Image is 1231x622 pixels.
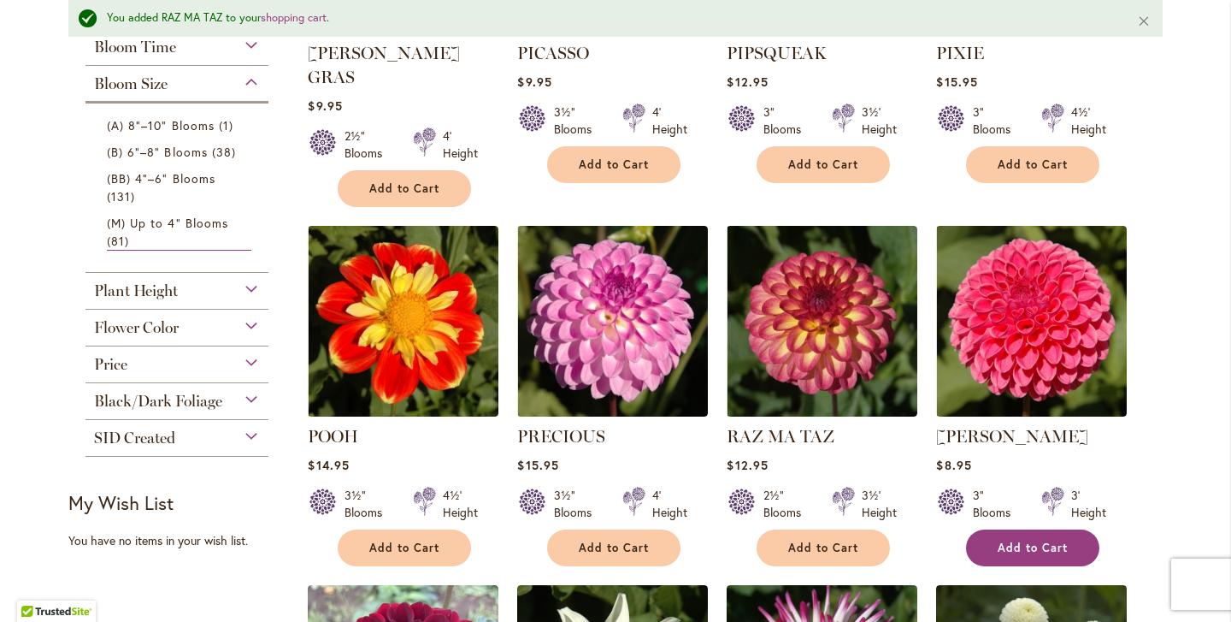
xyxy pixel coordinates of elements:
[308,426,358,447] a: POOH
[107,117,215,133] span: (A) 8"–10" Blooms
[554,104,602,138] div: 3½" Blooms
[68,490,174,515] strong: My Wish List
[547,146,680,183] button: Add to Cart
[308,404,498,420] a: POOH
[936,74,977,90] span: $15.95
[973,487,1021,521] div: 3" Blooms
[973,104,1021,138] div: 3" Blooms
[862,104,897,138] div: 3½' Height
[68,532,297,549] div: You have no items in your wish list.
[1071,487,1106,521] div: 3' Height
[345,487,392,521] div: 3½" Blooms
[966,530,1099,566] button: Add to Cart
[788,157,858,172] span: Add to Cart
[308,226,498,417] img: POOH
[757,530,890,566] button: Add to Cart
[936,426,1088,447] a: [PERSON_NAME]
[94,281,178,300] span: Plant Height
[107,143,251,161] a: (B) 6"–8" Blooms 38
[517,404,708,420] a: PRECIOUS
[757,146,890,183] button: Add to Cart
[107,116,251,134] a: (A) 8"–10" Blooms 1
[107,215,228,231] span: (M) Up to 4" Blooms
[727,426,834,447] a: RAZ MA TAZ
[94,318,179,337] span: Flower Color
[261,10,327,25] a: shopping cart
[763,487,811,521] div: 2½" Blooms
[369,181,439,196] span: Add to Cart
[94,38,176,56] span: Bloom Time
[94,74,168,93] span: Bloom Size
[308,43,460,87] a: [PERSON_NAME] GRAS
[107,10,1111,27] div: You added RAZ MA TAZ to your .
[936,457,971,473] span: $8.95
[308,457,349,473] span: $14.95
[94,392,222,411] span: Black/Dark Foliage
[94,429,175,447] span: SID Created
[554,487,602,521] div: 3½" Blooms
[579,541,649,555] span: Add to Cart
[727,43,827,63] a: PIPSQUEAK
[517,74,551,90] span: $9.95
[94,355,127,374] span: Price
[107,214,251,251] a: (M) Up to 4" Blooms 81
[212,143,240,161] span: 38
[517,426,605,447] a: PRECIOUS
[998,541,1068,555] span: Add to Cart
[338,530,471,566] button: Add to Cart
[936,43,984,63] a: PIXIE
[13,561,61,609] iframe: Launch Accessibility Center
[727,226,917,417] img: RAZ MA TAZ
[517,457,558,473] span: $15.95
[788,541,858,555] span: Add to Cart
[517,43,589,63] a: PICASSO
[369,541,439,555] span: Add to Cart
[107,232,133,250] span: 81
[107,170,215,187] span: (BB) 4"–6" Blooms
[345,127,392,162] div: 2½" Blooms
[338,170,471,207] button: Add to Cart
[1071,104,1106,138] div: 4½' Height
[727,457,768,473] span: $12.95
[107,187,139,205] span: 131
[443,127,478,162] div: 4' Height
[308,98,342,114] span: $9.95
[936,226,1127,417] img: REBECCA LYNN
[443,487,478,521] div: 4½' Height
[936,404,1127,420] a: REBECCA LYNN
[998,157,1068,172] span: Add to Cart
[763,104,811,138] div: 3" Blooms
[862,487,897,521] div: 3½' Height
[547,530,680,566] button: Add to Cart
[579,157,649,172] span: Add to Cart
[652,104,687,138] div: 4' Height
[727,74,768,90] span: $12.95
[219,116,238,134] span: 1
[652,487,687,521] div: 4' Height
[107,169,251,205] a: (BB) 4"–6" Blooms 131
[107,144,208,160] span: (B) 6"–8" Blooms
[517,226,708,417] img: PRECIOUS
[966,146,1099,183] button: Add to Cart
[727,404,917,420] a: RAZ MA TAZ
